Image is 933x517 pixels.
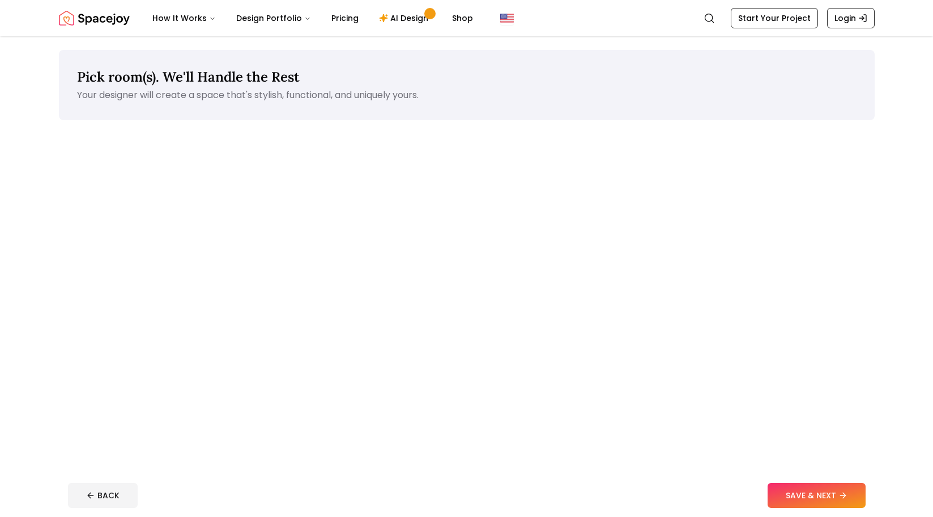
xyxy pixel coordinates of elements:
p: Your designer will create a space that's stylish, functional, and uniquely yours. [77,88,857,102]
a: Shop [443,7,482,29]
button: SAVE & NEXT [768,483,866,508]
nav: Main [143,7,482,29]
button: How It Works [143,7,225,29]
button: Design Portfolio [227,7,320,29]
img: Spacejoy Logo [59,7,130,29]
button: BACK [68,483,138,508]
a: Start Your Project [731,8,818,28]
a: Spacejoy [59,7,130,29]
img: United States [500,11,514,25]
a: Pricing [322,7,368,29]
a: Login [827,8,875,28]
a: AI Design [370,7,441,29]
span: Pick room(s). We'll Handle the Rest [77,68,300,86]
